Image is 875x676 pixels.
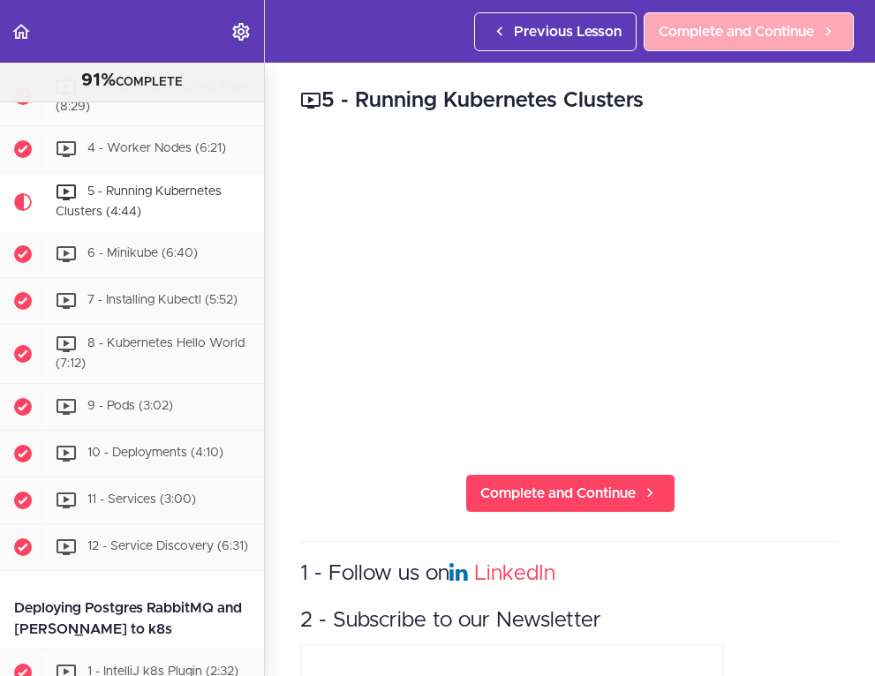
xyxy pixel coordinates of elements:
[300,606,840,635] h3: 2 - Subscribe to our Newsletter
[87,143,226,155] span: 4 - Worker Nodes (6:21)
[56,337,245,370] span: 8 - Kubernetes Hello World (7:12)
[87,540,248,552] span: 12 - Service Discovery (6:31)
[644,12,854,51] a: Complete and Continue
[300,142,840,446] iframe: Video Player
[474,12,637,51] a: Previous Lesson
[474,563,555,584] a: LinkedIn
[87,247,198,259] span: 6 - Minikube (6:40)
[56,80,252,113] span: 3 - Master and Control Plane (8:29)
[22,70,242,93] div: COMPLETE
[87,294,238,306] span: 7 - Installing Kubectl (5:52)
[87,493,196,506] span: 11 - Services (3:00)
[81,71,116,89] span: 91%
[465,474,675,513] a: Complete and Continue
[514,21,622,42] span: Previous Lesson
[300,560,840,589] h3: 1 - Follow us on
[11,21,32,42] svg: Back to course curriculum
[480,483,636,504] span: Complete and Continue
[300,86,840,116] h2: 5 - Running Kubernetes Clusters
[659,21,814,42] span: Complete and Continue
[87,400,173,412] span: 9 - Pods (3:02)
[230,21,252,42] svg: Settings Menu
[56,186,222,219] span: 5 - Running Kubernetes Clusters (4:44)
[87,447,223,459] span: 10 - Deployments (4:10)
